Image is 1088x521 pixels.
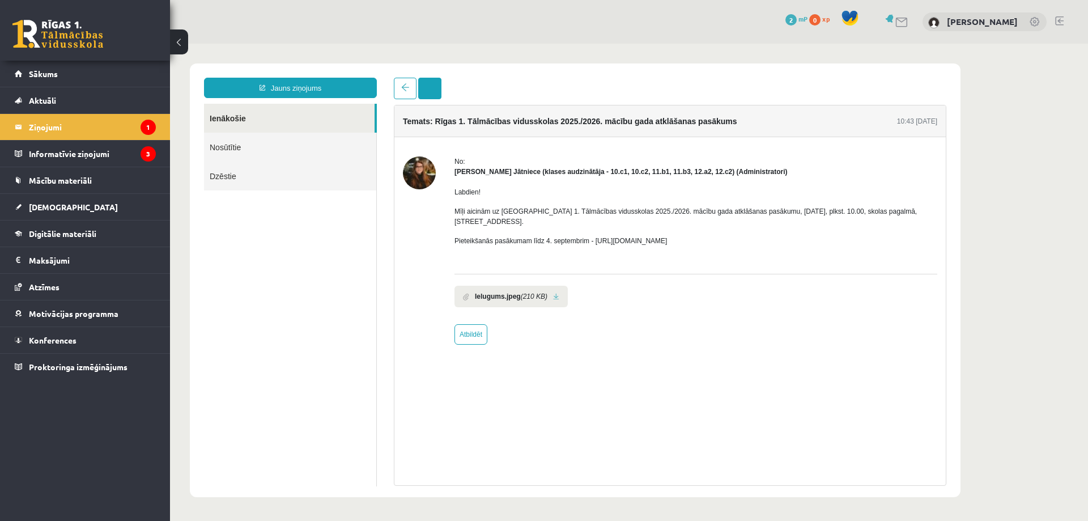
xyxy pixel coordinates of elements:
a: Mācību materiāli [15,167,156,193]
span: [DEMOGRAPHIC_DATA] [29,202,118,212]
a: Atzīmes [15,274,156,300]
strong: [PERSON_NAME] Jātniece (klases audzinātāja - 10.c1, 10.c2, 11.b1, 11.b3, 12.a2, 12.c2) (Administr... [284,124,618,132]
legend: Maksājumi [29,247,156,273]
a: Digitālie materiāli [15,221,156,247]
p: Labdien! [284,143,767,154]
legend: Ziņojumi [29,114,156,140]
a: Dzēstie [34,118,206,147]
a: Rīgas 1. Tālmācības vidusskola [12,20,103,48]
div: 10:43 [DATE] [727,73,767,83]
a: Konferences [15,327,156,353]
a: Nosūtītie [34,89,206,118]
span: mP [798,14,807,23]
span: 0 [809,14,821,26]
a: Informatīvie ziņojumi3 [15,141,156,167]
a: Ienākošie [34,60,205,89]
a: Maksājumi [15,247,156,273]
a: Ziņojumi1 [15,114,156,140]
a: 2 mP [785,14,807,23]
a: Jauns ziņojums [34,34,207,54]
img: Linda Safonova [928,17,940,28]
h4: Temats: Rīgas 1. Tālmācības vidusskolas 2025./2026. mācību gada atklāšanas pasākums [233,73,567,82]
a: Aktuāli [15,87,156,113]
span: Aktuāli [29,95,56,105]
span: Motivācijas programma [29,308,118,319]
a: Proktoringa izmēģinājums [15,354,156,380]
i: 3 [141,146,156,162]
span: Atzīmes [29,282,59,292]
div: No: [284,113,767,123]
span: xp [822,14,830,23]
i: (210 KB) [351,248,377,258]
a: 0 xp [809,14,835,23]
span: Sākums [29,69,58,79]
a: [DEMOGRAPHIC_DATA] [15,194,156,220]
span: Mācību materiāli [29,175,92,185]
i: 1 [141,120,156,135]
a: Sākums [15,61,156,87]
a: Motivācijas programma [15,300,156,327]
a: Atbildēt [284,281,317,301]
b: Ielugums.jpeg [305,248,351,258]
p: Pieteikšanās pasākumam līdz 4. septembrim - [URL][DOMAIN_NAME] [284,192,767,202]
legend: Informatīvie ziņojumi [29,141,156,167]
span: 2 [785,14,797,26]
a: [PERSON_NAME] [947,16,1018,27]
p: Mīļi aicinām uz [GEOGRAPHIC_DATA] 1. Tālmācības vidusskolas 2025./2026. mācību gada atklāšanas pa... [284,163,767,183]
img: Anda Laine Jātniece (klases audzinātāja - 10.c1, 10.c2, 11.b1, 11.b3, 12.a2, 12.c2) [233,113,266,146]
span: Digitālie materiāli [29,228,96,239]
span: Proktoringa izmēģinājums [29,362,127,372]
span: Konferences [29,335,76,345]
